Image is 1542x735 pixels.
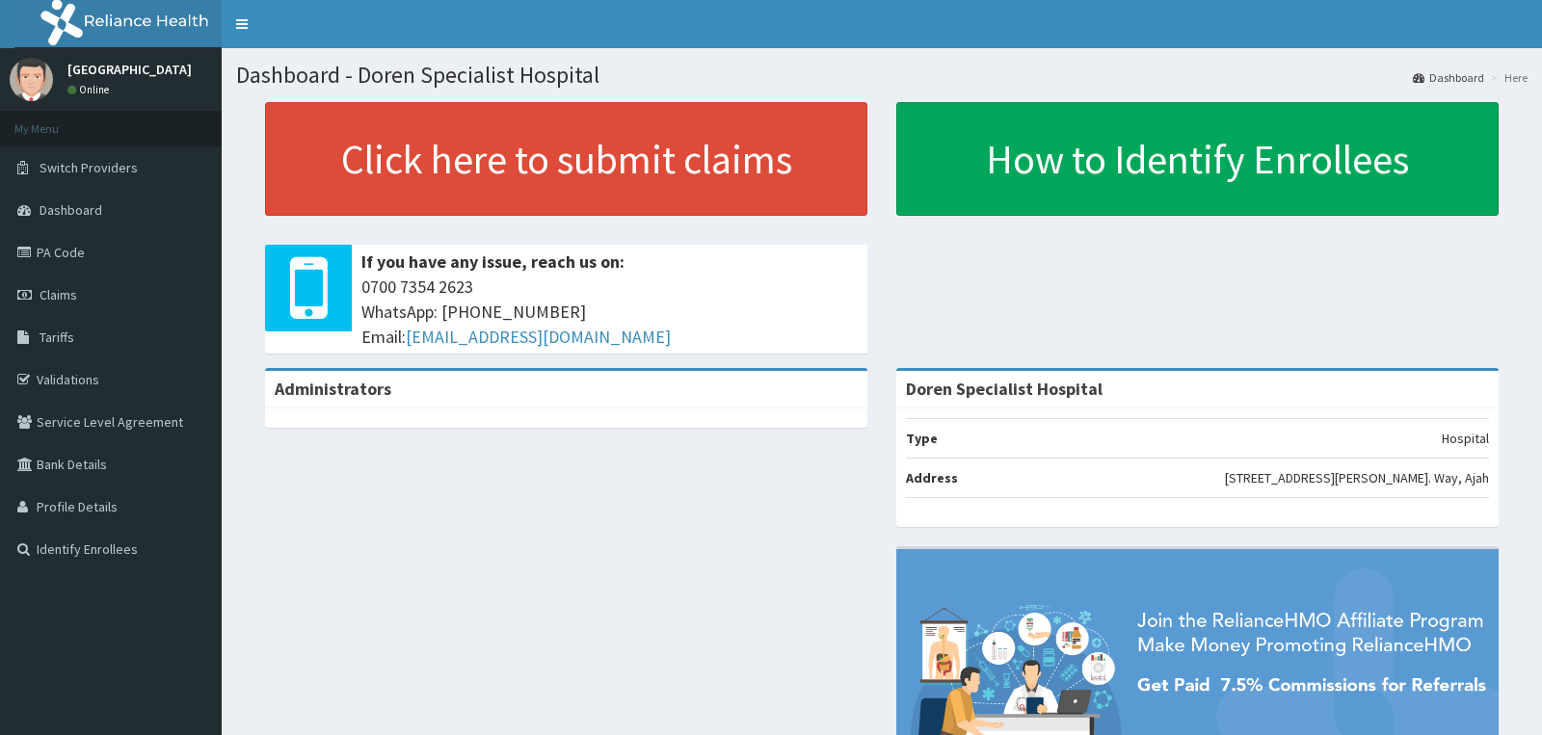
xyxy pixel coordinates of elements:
b: Address [906,469,958,486]
img: User Image [10,58,53,101]
a: [EMAIL_ADDRESS][DOMAIN_NAME] [406,326,671,348]
strong: Doren Specialist Hospital [906,378,1103,400]
span: Tariffs [40,328,74,346]
li: Here [1486,69,1528,86]
span: 0700 7354 2623 WhatsApp: [PHONE_NUMBER] Email: [361,275,858,349]
h1: Dashboard - Doren Specialist Hospital [236,63,1528,88]
p: Hospital [1442,429,1489,448]
a: How to Identify Enrollees [896,102,1499,216]
a: Online [67,83,114,96]
b: Administrators [275,378,391,400]
span: Claims [40,286,77,303]
span: Switch Providers [40,159,138,176]
p: [GEOGRAPHIC_DATA] [67,63,192,76]
p: [STREET_ADDRESS][PERSON_NAME]. Way, Ajah [1225,468,1489,487]
a: Click here to submit claims [265,102,867,216]
a: Dashboard [1413,69,1484,86]
b: Type [906,430,938,447]
b: If you have any issue, reach us on: [361,250,625,273]
span: Dashboard [40,201,102,219]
